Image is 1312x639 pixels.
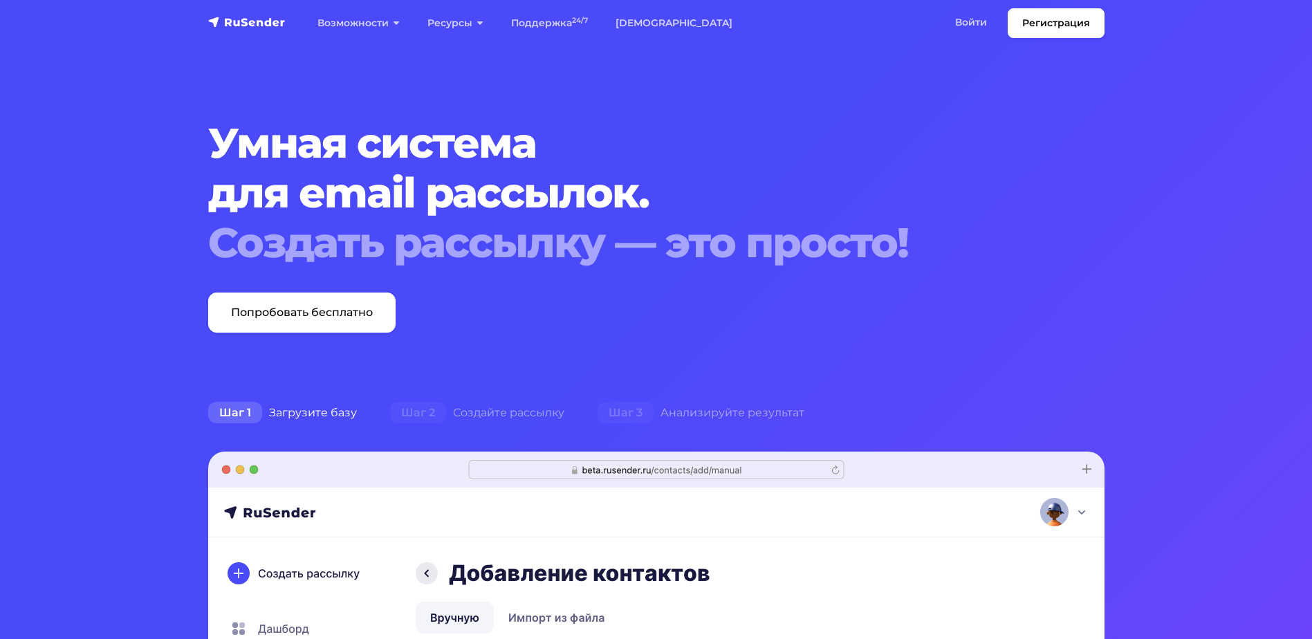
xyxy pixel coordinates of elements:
a: Войти [941,8,1001,37]
h1: Умная система для email рассылок. [208,118,1028,268]
a: Ресурсы [414,9,497,37]
span: Шаг 1 [208,402,262,424]
a: Регистрация [1008,8,1105,38]
div: Загрузите базу [192,399,373,427]
a: Поддержка24/7 [497,9,602,37]
a: Возможности [304,9,414,37]
a: [DEMOGRAPHIC_DATA] [602,9,746,37]
div: Создать рассылку — это просто! [208,218,1028,268]
div: Анализируйте результат [581,399,821,427]
div: Создайте рассылку [373,399,581,427]
sup: 24/7 [572,16,588,25]
img: RuSender [208,15,286,29]
a: Попробовать бесплатно [208,293,396,333]
span: Шаг 2 [390,402,446,424]
span: Шаг 3 [598,402,654,424]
